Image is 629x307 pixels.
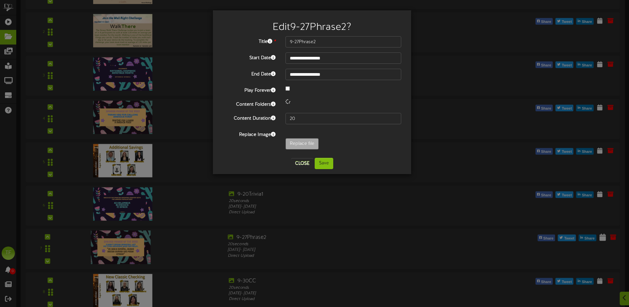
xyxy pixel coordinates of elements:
input: 15 [285,113,401,124]
label: Start Date [218,52,281,61]
label: Play Forever [218,85,281,94]
button: Close [291,158,313,169]
label: Title [218,36,281,45]
button: Save [315,158,333,169]
label: Replace Image [218,129,281,138]
label: End Date [218,69,281,78]
label: Content Folders [218,99,281,108]
h2: Edit 9-27Phrase2 ? [223,22,401,33]
label: Content Duration [218,113,281,122]
input: Title [285,36,401,48]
